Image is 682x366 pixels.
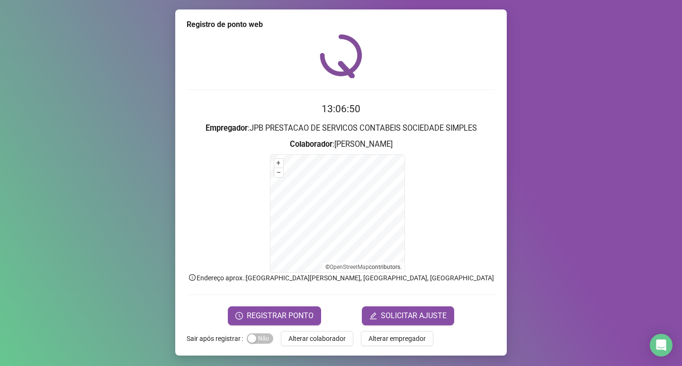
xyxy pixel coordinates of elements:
[187,122,495,134] h3: : JPB PRESTACAO DE SERVICOS CONTABEIS SOCIEDADE SIMPLES
[369,312,377,320] span: edit
[650,334,673,357] div: Open Intercom Messenger
[274,159,283,168] button: +
[320,34,362,78] img: QRPoint
[187,331,247,346] label: Sair após registrar
[188,273,197,282] span: info-circle
[228,306,321,325] button: REGISTRAR PONTO
[381,310,447,321] span: SOLICITAR AJUSTE
[235,312,243,320] span: clock-circle
[187,19,495,30] div: Registro de ponto web
[325,264,402,270] li: © contributors.
[362,306,454,325] button: editSOLICITAR AJUSTE
[330,264,369,270] a: OpenStreetMap
[187,273,495,283] p: Endereço aprox. : [GEOGRAPHIC_DATA][PERSON_NAME], [GEOGRAPHIC_DATA], [GEOGRAPHIC_DATA]
[247,310,314,321] span: REGISTRAR PONTO
[288,333,346,344] span: Alterar colaborador
[274,168,283,177] button: –
[206,124,248,133] strong: Empregador
[281,331,353,346] button: Alterar colaborador
[322,103,360,115] time: 13:06:50
[187,138,495,151] h3: : [PERSON_NAME]
[368,333,426,344] span: Alterar empregador
[361,331,433,346] button: Alterar empregador
[290,140,332,149] strong: Colaborador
